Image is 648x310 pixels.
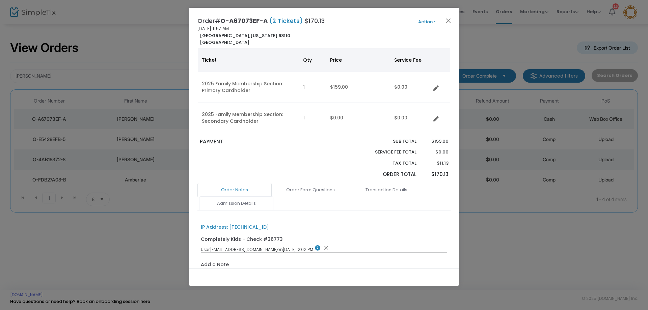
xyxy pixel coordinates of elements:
[201,236,283,243] div: Completely Kids - Check #36773
[200,138,321,146] p: PAYMENT
[359,160,416,167] p: Tax Total
[273,183,348,197] a: Order Form Questions
[197,16,325,25] h4: Order# $170.13
[201,224,269,231] div: IP Address: [TECHNICAL_ID]
[197,183,272,197] a: Order Notes
[299,103,326,133] td: 1
[326,103,390,133] td: $0.00
[201,245,448,253] div: [EMAIL_ADDRESS][DOMAIN_NAME] [DATE] 12:02 PM
[197,25,229,32] span: [DATE] 11:57 AM
[200,32,250,39] span: [GEOGRAPHIC_DATA],
[201,246,210,252] span: User:
[390,103,431,133] td: $0.00
[220,17,268,25] span: O-A67073EF-A
[423,138,448,145] p: $159.00
[359,149,416,156] p: Service Fee Total
[299,72,326,103] td: 1
[201,261,229,270] label: Add a Note
[390,48,431,72] th: Service Fee
[198,48,299,72] th: Ticket
[198,48,450,133] div: Data table
[423,149,448,156] p: $0.00
[359,171,416,178] p: Order Total
[359,138,416,145] p: Sub total
[198,103,299,133] td: 2025 Family Membership Section: Secondary Cardholder
[268,17,304,25] span: (2 Tickets)
[299,48,326,72] th: Qty
[423,160,448,167] p: $11.13
[349,183,424,197] a: Transaction Details
[326,48,390,72] th: Price
[326,72,390,103] td: $159.00
[198,72,299,103] td: 2025 Family Membership Section: Primary Cardholder
[277,246,283,252] span: on
[407,18,447,26] button: Action
[390,72,431,103] td: $0.00
[200,26,290,46] b: [STREET_ADDRESS][PERSON_NAME] [US_STATE] 68110 [GEOGRAPHIC_DATA]
[444,16,453,25] button: Close
[199,196,273,210] a: Admission Details
[423,171,448,178] p: $170.13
